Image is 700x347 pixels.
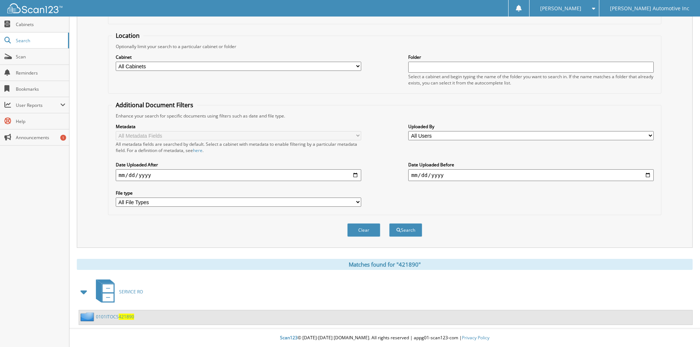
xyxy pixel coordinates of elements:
[16,86,65,92] span: Bookmarks
[16,102,60,108] span: User Reports
[116,190,361,196] label: File type
[112,101,197,109] legend: Additional Document Filters
[347,223,380,237] button: Clear
[112,113,657,119] div: Enhance your search for specific documents using filters such as date and file type.
[116,141,361,153] div: All metadata fields are searched by default. Select a cabinet with metadata to enable filtering b...
[69,329,700,347] div: © [DATE]-[DATE] [DOMAIN_NAME]. All rights reserved | appg01-scan123-com |
[80,312,96,321] img: folder2.png
[408,73,654,86] div: Select a cabinet and begin typing the name of the folder you want to search in. If the name match...
[16,134,65,141] span: Announcements
[193,147,202,153] a: here
[91,277,143,306] a: SERVICE RO
[663,312,700,347] iframe: Chat Widget
[280,335,298,341] span: Scan123
[16,37,64,44] span: Search
[540,6,581,11] span: [PERSON_NAME]
[119,314,134,320] span: 421890
[96,314,134,320] a: 0101ITOCS421890
[389,223,422,237] button: Search
[119,289,143,295] span: SERVICE RO
[77,259,693,270] div: Matches found for "421890"
[16,118,65,124] span: Help
[408,123,654,130] label: Uploaded By
[116,54,361,60] label: Cabinet
[16,70,65,76] span: Reminders
[610,6,689,11] span: [PERSON_NAME] Automotive Inc
[462,335,489,341] a: Privacy Policy
[408,162,654,168] label: Date Uploaded Before
[408,54,654,60] label: Folder
[116,162,361,168] label: Date Uploaded After
[116,169,361,181] input: start
[60,135,66,141] div: 1
[112,43,657,50] div: Optionally limit your search to a particular cabinet or folder
[112,32,143,40] legend: Location
[7,3,62,13] img: scan123-logo-white.svg
[408,169,654,181] input: end
[16,54,65,60] span: Scan
[16,21,65,28] span: Cabinets
[116,123,361,130] label: Metadata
